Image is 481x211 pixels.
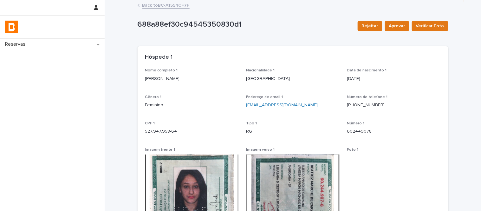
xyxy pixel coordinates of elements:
p: [GEOGRAPHIC_DATA] [246,76,340,82]
span: Nome completo 1 [145,69,178,72]
p: - [347,155,441,161]
p: 602449078 [347,128,441,135]
span: Gênero 1 [145,95,162,99]
span: Endereço de email 1 [246,95,283,99]
a: [PHONE_NUMBER] [347,103,385,107]
span: Rejeitar [362,23,378,29]
span: Número 1 [347,122,365,125]
span: Tipo 1 [246,122,257,125]
button: Rejeitar [358,21,382,31]
p: Reservas [3,41,30,47]
p: Feminino [145,102,239,109]
button: Verificar Foto [412,21,448,31]
span: Número de telefone 1 [347,95,388,99]
p: RG [246,128,340,135]
span: Nacionalidade 1 [246,69,275,72]
p: [PERSON_NAME] [145,76,239,82]
span: Imagem verso 1 [246,148,275,152]
p: 527.947.958-64 [145,128,239,135]
span: Verificar Foto [416,23,444,29]
a: Back toBC-A1554CF7F [142,1,190,9]
p: 688a88ef30c94545350830d1 [138,20,353,29]
button: Aprovar [385,21,409,31]
span: CPF 1 [145,122,155,125]
span: Aprovar [389,23,405,29]
img: zVaNuJHRTjyIjT5M9Xd5 [5,21,18,33]
p: [DATE] [347,76,441,82]
span: Data de nascimento 1 [347,69,387,72]
span: Foto 1 [347,148,359,152]
a: [EMAIL_ADDRESS][DOMAIN_NAME] [246,103,318,107]
h2: Hóspede 1 [145,54,173,61]
span: Imagem frente 1 [145,148,175,152]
